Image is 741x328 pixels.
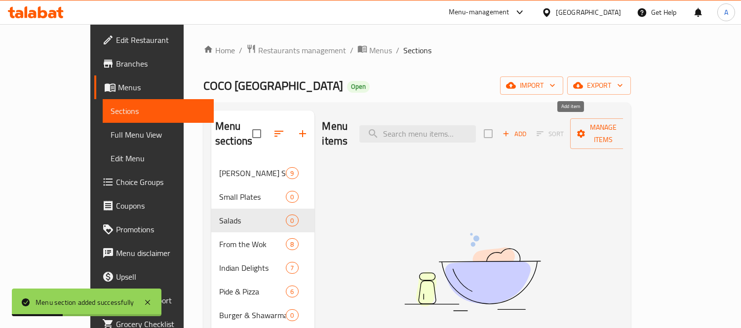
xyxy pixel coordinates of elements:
span: Sections [111,105,206,117]
div: From the Wok8 [211,232,314,256]
nav: breadcrumb [203,44,631,57]
h2: Menu sections [215,119,252,148]
span: Sort sections [267,122,291,146]
span: 7 [286,263,298,273]
span: COCO [GEOGRAPHIC_DATA] [203,74,343,97]
a: Home [203,44,235,56]
span: 6 [286,287,298,296]
span: Sort items [530,126,570,142]
span: A [724,7,728,18]
span: From the Wok [219,238,286,250]
span: Indian Delights [219,262,286,274]
span: Salads [219,215,286,226]
div: items [286,215,298,226]
div: items [286,309,298,321]
span: Upsell [116,271,206,283]
div: Open [347,81,370,93]
span: Add [501,128,528,140]
span: Edit Restaurant [116,34,206,46]
span: 8 [286,240,298,249]
div: Indian Delights7 [211,256,314,280]
span: import [508,79,555,92]
div: Menu-management [449,6,509,18]
div: Pide & Pizza6 [211,280,314,303]
input: search [359,125,476,143]
a: Upsell [94,265,214,289]
span: Choice Groups [116,176,206,188]
div: Small Plates0 [211,185,314,209]
h2: Menu items [322,119,348,148]
li: / [239,44,242,56]
div: items [286,286,298,297]
div: Menu section added successfully [36,297,134,308]
li: / [350,44,353,56]
span: Edit Menu [111,152,206,164]
button: Manage items [570,118,636,149]
a: Full Menu View [103,123,214,146]
button: Add section [291,122,314,146]
div: Salads0 [211,209,314,232]
span: 0 [286,192,298,202]
span: Full Menu View [111,129,206,141]
span: Select all sections [246,123,267,144]
div: items [286,238,298,250]
span: Menu disclaimer [116,247,206,259]
div: Burger & Shawarmas0 [211,303,314,327]
span: 0 [286,311,298,320]
a: Menus [357,44,392,57]
span: Menus [118,81,206,93]
li: / [396,44,399,56]
div: items [286,262,298,274]
span: [PERSON_NAME] Sushi [219,167,286,179]
a: Edit Menu [103,146,214,170]
span: Sections [403,44,431,56]
span: Branches [116,58,206,70]
button: export [567,76,631,95]
span: Menus [369,44,392,56]
span: Promotions [116,223,206,235]
span: Pide & Pizza [219,286,286,297]
a: Edit Restaurant [94,28,214,52]
a: Menu disclaimer [94,241,214,265]
span: Manage items [578,121,628,146]
a: Branches [94,52,214,75]
span: Small Plates [219,191,286,203]
button: import [500,76,563,95]
span: Restaurants management [258,44,346,56]
span: export [575,79,623,92]
span: Burger & Shawarmas [219,309,286,321]
span: 0 [286,216,298,225]
a: Coupons [94,194,214,218]
a: Choice Groups [94,170,214,194]
a: Promotions [94,218,214,241]
a: Restaurants management [246,44,346,57]
div: [PERSON_NAME] Sushi9 [211,161,314,185]
div: [GEOGRAPHIC_DATA] [556,7,621,18]
span: Coupons [116,200,206,212]
div: Coco's Sushi [219,167,286,179]
a: Sections [103,99,214,123]
span: Open [347,82,370,91]
span: 9 [286,169,298,178]
a: Menus [94,75,214,99]
button: Add [499,126,530,142]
